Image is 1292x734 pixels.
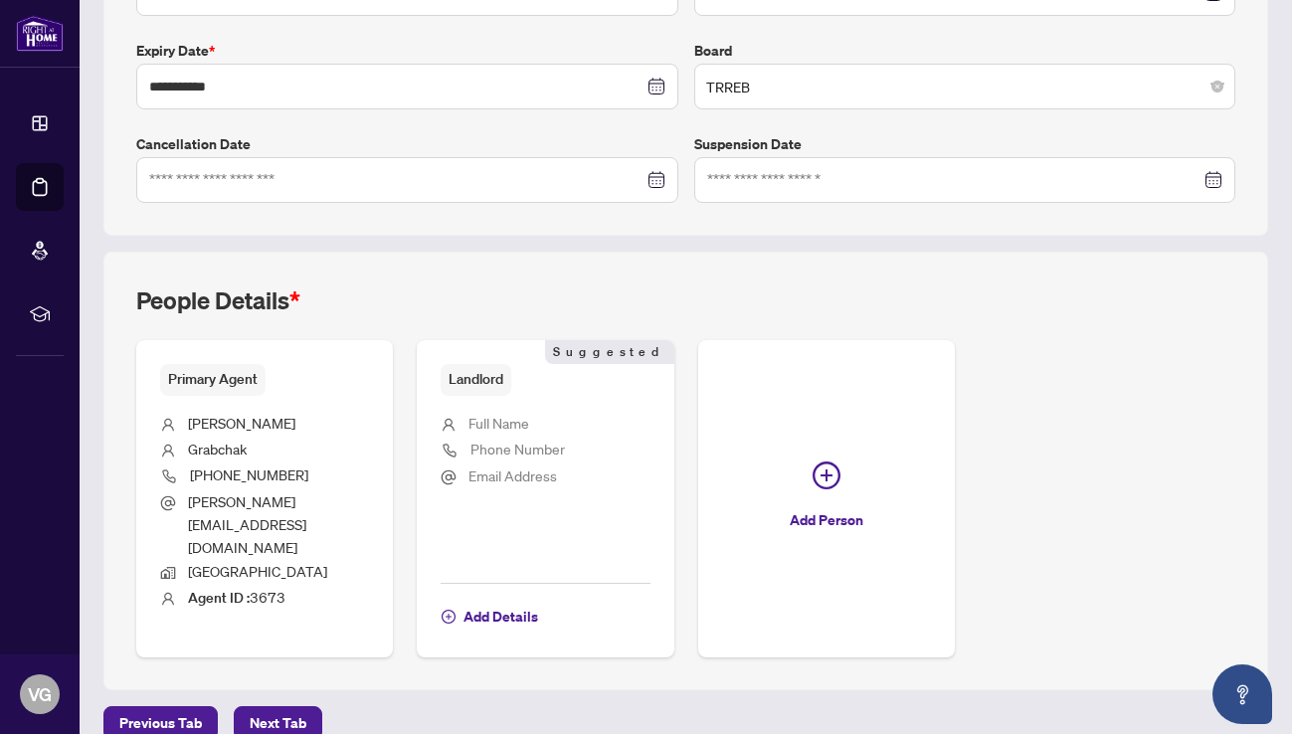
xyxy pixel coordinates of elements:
label: Expiry Date [136,40,678,62]
label: Cancellation Date [136,133,678,155]
span: [GEOGRAPHIC_DATA] [188,562,327,580]
span: VG [28,680,52,708]
button: Open asap [1212,664,1272,724]
span: Suggested [545,340,674,364]
button: Add Details [441,600,539,634]
span: TRREB [706,68,1224,105]
span: Add Details [463,601,538,633]
button: Add Person [698,340,955,657]
span: close-circle [1211,81,1223,92]
span: Full Name [468,414,529,432]
span: Primary Agent [160,364,266,395]
label: Suspension Date [694,133,1236,155]
span: Landlord [441,364,511,395]
img: logo [16,15,64,52]
span: plus-circle [442,610,456,624]
span: [PERSON_NAME] [188,414,295,432]
span: plus-circle [813,461,840,489]
b: Agent ID : [188,589,250,607]
span: [PHONE_NUMBER] [190,465,308,483]
span: 3673 [188,588,285,606]
h2: People Details [136,284,300,316]
span: Grabchak [188,440,247,458]
span: Email Address [468,466,557,484]
span: Add Person [790,504,863,536]
span: Phone Number [470,440,565,458]
label: Board [694,40,1236,62]
span: [PERSON_NAME][EMAIL_ADDRESS][DOMAIN_NAME] [188,492,306,557]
